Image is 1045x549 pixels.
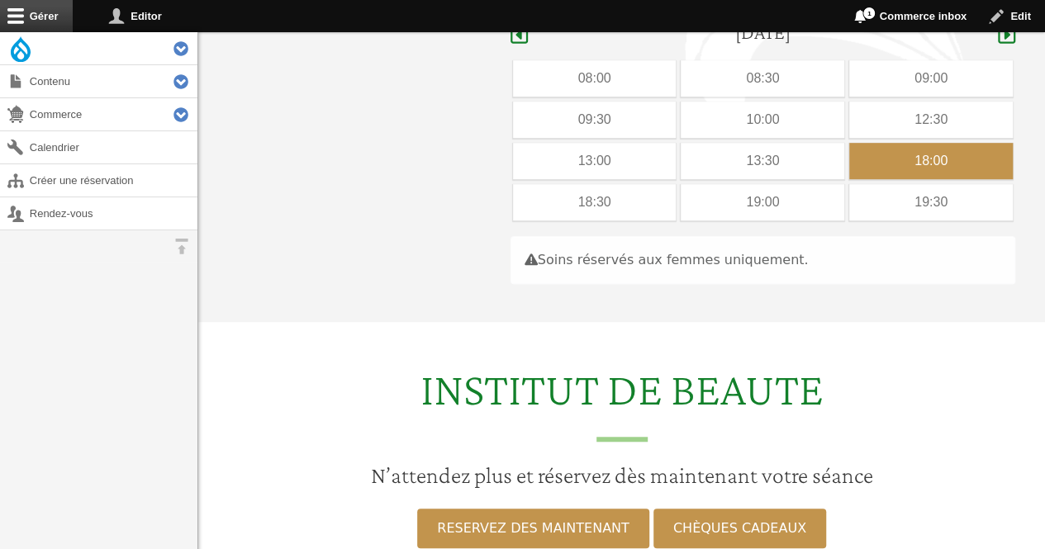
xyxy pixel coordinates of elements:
h2: INSTITUT DE BEAUTE [208,362,1035,442]
div: 08:00 [513,60,677,97]
a: CHÈQUES CADEAUX [653,509,826,548]
div: 13:00 [513,143,677,179]
div: 18:00 [849,143,1013,179]
span: 1 [862,7,876,20]
div: 18:30 [513,184,677,220]
div: 09:00 [849,60,1013,97]
div: 10:00 [681,102,844,138]
h4: [DATE] [735,21,791,45]
button: Orientation horizontale [165,230,197,263]
div: 12:30 [849,102,1013,138]
div: 08:30 [681,60,844,97]
div: Soins réservés aux femmes uniquement. [511,236,1015,284]
div: 13:30 [681,143,844,179]
div: 19:30 [849,184,1013,220]
div: 09:30 [513,102,677,138]
div: 19:00 [681,184,844,220]
a: RESERVEZ DES MAINTENANT [417,509,648,548]
h3: N’attendez plus et réservez dès maintenant votre séance [208,461,1035,490]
